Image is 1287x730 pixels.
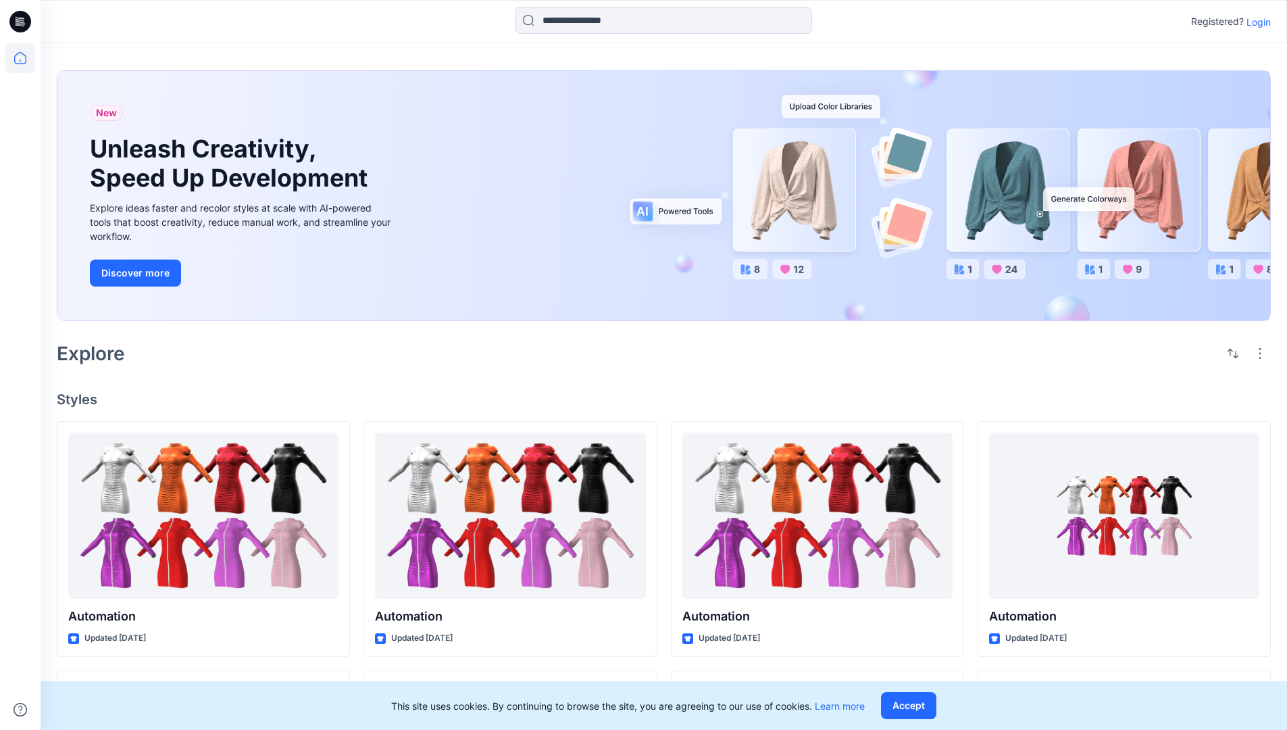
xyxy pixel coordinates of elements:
[1005,631,1067,646] p: Updated [DATE]
[391,699,865,713] p: This site uses cookies. By continuing to browse the site, you are agreeing to our use of cookies.
[682,607,953,626] p: Automation
[1191,14,1244,30] p: Registered?
[68,433,338,600] a: Automation
[699,631,760,646] p: Updated [DATE]
[375,433,645,600] a: Automation
[90,201,394,243] div: Explore ideas faster and recolor styles at scale with AI-powered tools that boost creativity, red...
[96,105,117,121] span: New
[881,692,936,719] button: Accept
[375,607,645,626] p: Automation
[57,391,1271,408] h4: Styles
[682,433,953,600] a: Automation
[57,343,125,364] h2: Explore
[68,607,338,626] p: Automation
[391,631,453,646] p: Updated [DATE]
[90,135,374,193] h1: Unleash Creativity, Speed Up Development
[989,433,1259,600] a: Automation
[815,700,865,712] a: Learn more
[90,260,394,287] a: Discover more
[90,260,181,287] button: Discover more
[84,631,146,646] p: Updated [DATE]
[989,607,1259,626] p: Automation
[1246,15,1271,29] p: Login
